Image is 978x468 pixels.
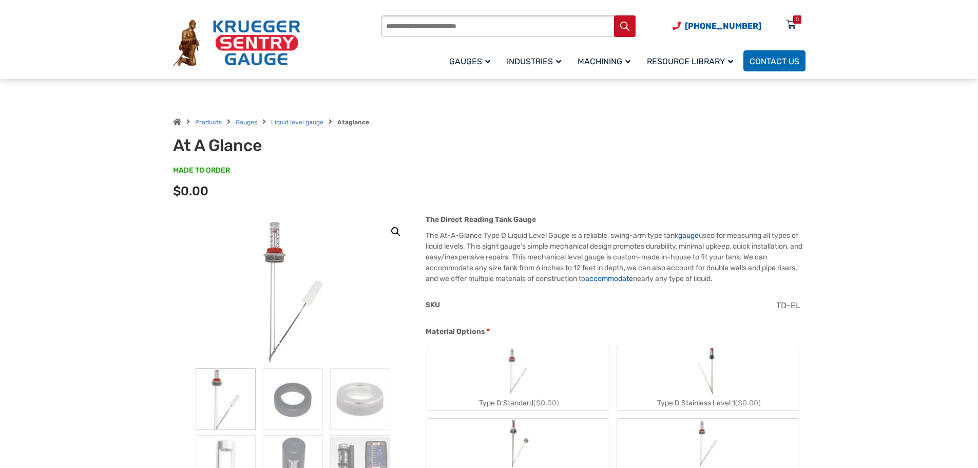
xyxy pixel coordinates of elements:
div: Type D Standard [427,396,609,410]
strong: The Direct Reading Tank Gauge [426,215,536,224]
label: Type D Standard [427,346,609,410]
a: accommodate [585,274,633,283]
img: Krueger Sentry Gauge [173,20,300,67]
a: View full-screen image gallery [387,222,405,241]
a: Industries [501,49,571,73]
abbr: required [487,326,490,337]
a: Products [195,119,222,126]
h1: At A Glance [173,136,426,155]
span: MADE TO ORDER [173,165,230,176]
a: Machining [571,49,641,73]
span: Contact Us [750,57,799,66]
span: Gauges [449,57,490,66]
a: gauge [678,231,699,240]
label: Type D Stainless Level 1 [617,346,799,410]
div: Type D Stainless Level 1 [617,396,799,410]
img: At A Glance [232,214,355,368]
a: Liquid level gauge [271,119,323,126]
span: Industries [507,57,561,66]
span: Machining [578,57,630,66]
span: ($0.00) [533,399,559,407]
span: ($0.00) [735,399,761,407]
div: 0 [796,15,799,24]
a: Phone Number (920) 434-8860 [673,20,761,32]
span: $0.00 [173,184,208,198]
p: The At-A-Glance Type D Liquid Level Gauge is a reliable, swing-arm type tank used for measuring a... [426,230,805,284]
span: TD-EL [776,301,800,310]
a: Resource Library [641,49,743,73]
span: Material Options [426,327,485,336]
img: At A Glance [196,368,256,430]
span: SKU [426,301,440,309]
a: Gauges [236,119,257,126]
img: At A Glance - Image 2 [263,368,323,430]
a: Gauges [443,49,501,73]
span: Resource Library [647,57,733,66]
img: At A Glance - Image 3 [330,368,390,430]
strong: Ataglance [337,119,369,126]
a: Contact Us [743,50,806,71]
img: Chemical Sight Gauge [694,346,721,396]
span: [PHONE_NUMBER] [685,21,761,31]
